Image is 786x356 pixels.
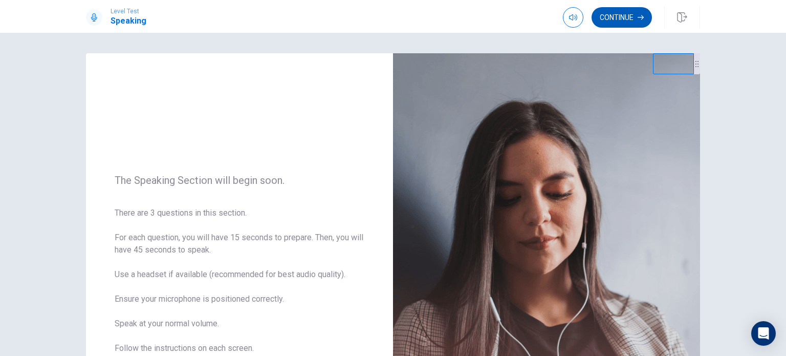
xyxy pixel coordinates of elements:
[111,8,146,15] span: Level Test
[751,321,776,346] div: Open Intercom Messenger
[592,7,652,28] button: Continue
[111,15,146,27] h1: Speaking
[115,174,364,186] span: The Speaking Section will begin soon.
